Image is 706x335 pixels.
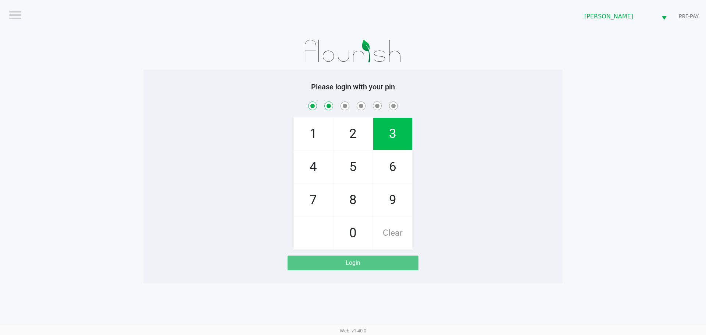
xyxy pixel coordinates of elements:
span: Web: v1.40.0 [340,328,366,334]
span: Clear [373,217,412,249]
span: PRE-PAY [679,13,699,20]
span: 0 [334,217,372,249]
span: 5 [334,151,372,183]
span: 3 [373,118,412,150]
h5: Please login with your pin [149,82,557,91]
span: [PERSON_NAME] [584,12,653,21]
span: 4 [294,151,333,183]
span: 2 [334,118,372,150]
span: 7 [294,184,333,216]
span: 8 [334,184,372,216]
button: Select [657,8,671,25]
span: 9 [373,184,412,216]
span: 6 [373,151,412,183]
span: 1 [294,118,333,150]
